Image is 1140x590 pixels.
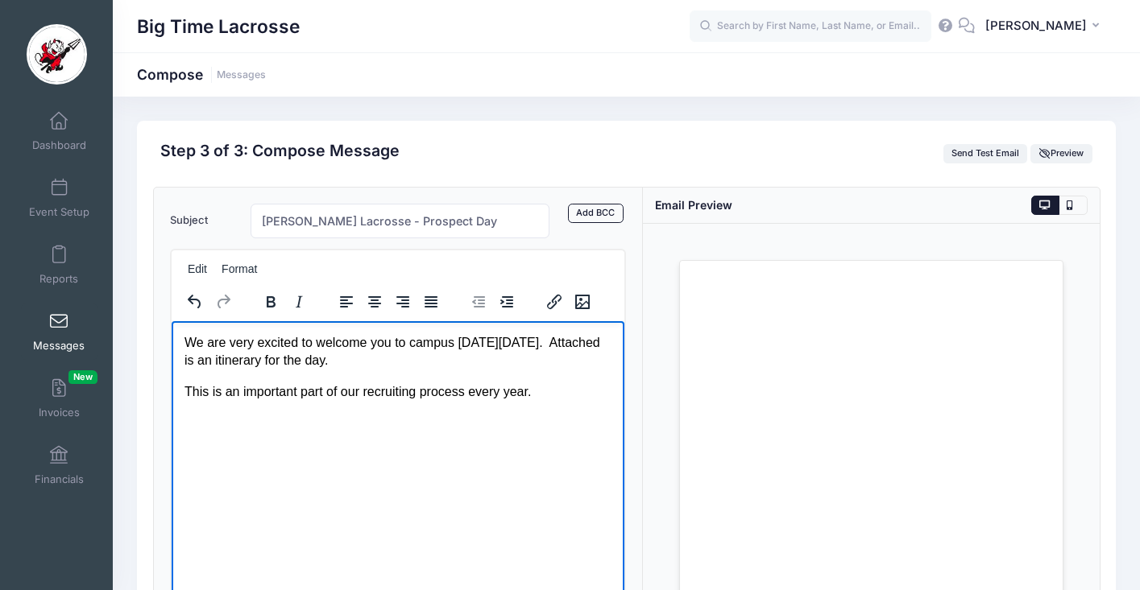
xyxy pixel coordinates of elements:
button: Increase indent [493,291,520,313]
a: Financials [21,437,97,493]
button: Insert/edit image [569,291,596,313]
button: Redo [209,291,237,313]
button: Bold [257,291,284,313]
a: Messages [217,69,266,81]
span: Edit [188,262,207,275]
button: Align right [389,291,417,313]
span: Event Setup [29,205,89,219]
button: Insert/edit link [541,291,568,313]
div: formatting [247,286,323,317]
button: Align left [333,291,360,313]
span: [PERSON_NAME] [985,17,1087,35]
div: history [172,286,247,317]
h1: Big Time Lacrosse [137,8,300,45]
span: New [68,370,97,384]
span: Financials [35,472,84,486]
h1: Compose [137,66,266,83]
a: Messages [21,303,97,360]
div: Email Preview [655,196,732,213]
input: Subject [251,204,550,238]
button: Undo [181,291,209,313]
span: Format [222,262,257,275]
button: Preview [1030,144,1092,163]
span: Invoices [39,406,80,419]
a: Event Setup [21,170,97,226]
img: Big Time Lacrosse [27,24,87,85]
a: InvoicesNew [21,370,97,427]
span: Dashboard [32,138,86,152]
button: Send Test Email [943,144,1028,163]
span: Messages [33,339,85,353]
button: Justify [417,291,445,313]
label: Subject [162,204,243,238]
a: Dashboard [21,103,97,159]
span: Preview [1039,147,1084,159]
button: [PERSON_NAME] [975,8,1116,45]
div: image [531,286,606,317]
div: indentation [455,286,531,317]
a: Reports [21,237,97,293]
button: Decrease indent [465,291,492,313]
button: Align center [361,291,388,313]
h2: Step 3 of 3: Compose Message [160,142,400,160]
button: Italic [285,291,313,313]
a: Add BCC [568,204,624,223]
span: Reports [39,272,78,286]
div: alignment [323,286,455,317]
input: Search by First Name, Last Name, or Email... [690,10,931,43]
